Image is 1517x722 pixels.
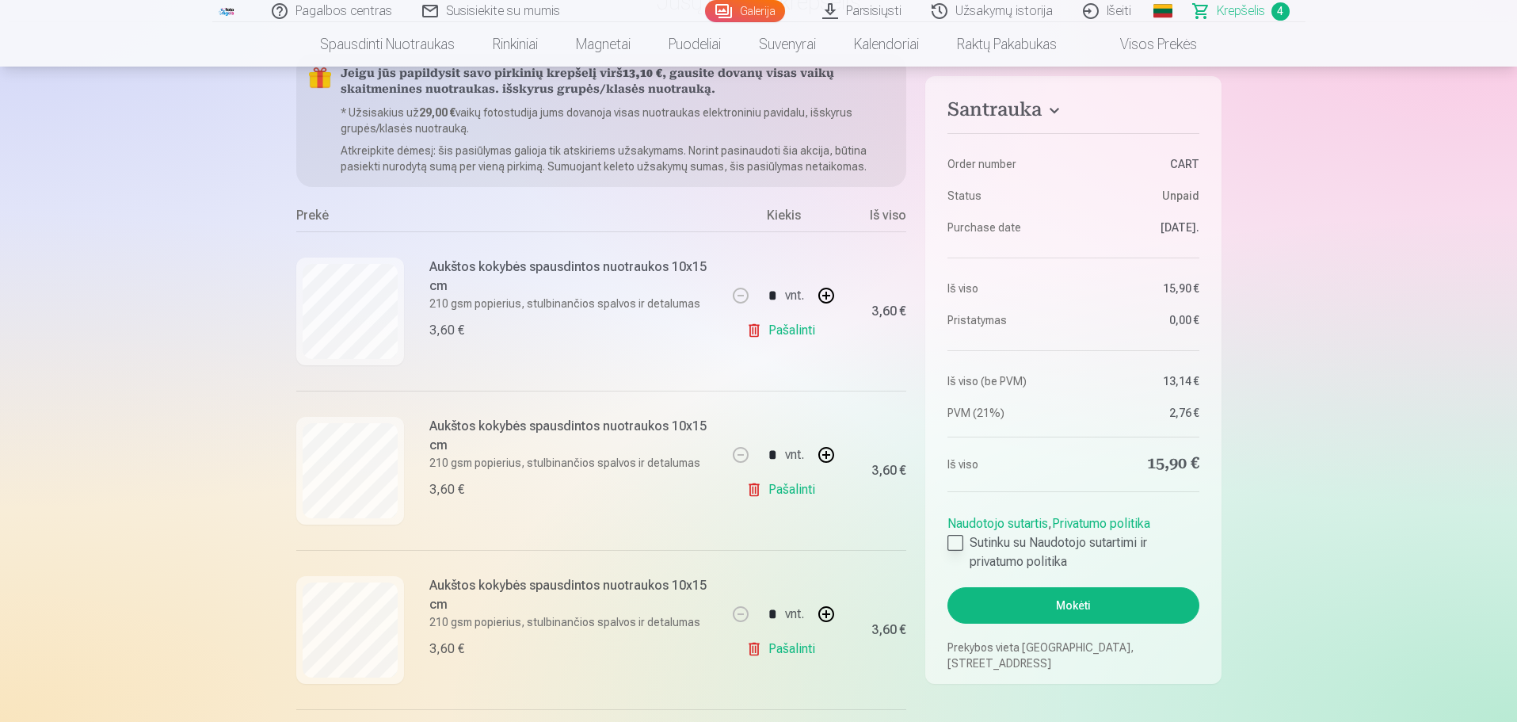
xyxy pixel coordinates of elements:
[947,220,1065,235] dt: Purchase date
[650,22,740,67] a: Puodeliai
[746,474,821,506] a: Pašalinti
[1081,156,1199,172] dd: CART
[938,22,1076,67] a: Raktų pakabukas
[341,105,894,136] p: * Užsisakius už vaikų fotostudija jums dovanoja visas nuotraukas elektroniniu pavidalu, išskyrus ...
[947,516,1048,531] a: Naudotojo sutartis
[947,373,1065,389] dt: Iš viso (be PVM)
[785,436,804,474] div: vnt.
[1076,22,1216,67] a: Visos prekės
[1081,453,1199,476] dd: 15,90 €
[947,281,1065,296] dt: Iš viso
[1081,373,1199,389] dd: 13,14 €
[871,625,906,635] div: 3,60 €
[429,321,464,340] div: 3,60 €
[429,576,715,614] h6: Aukštos kokybės spausdintos nuotraukos 10x15 cm
[947,533,1199,571] label: Sutinku su Naudotojo sutartimi ir privatumo politika
[746,633,821,665] a: Pašalinti
[341,143,894,174] p: Atkreipkite dėmesį: šis pasiūlymas galioja tik atskiriems užsakymams. Norint pasinaudoti šia akci...
[296,206,725,231] div: Prekė
[341,67,894,98] h5: Jeigu jūs papildysit savo pirkinių krepšelį virš , gausite dovanų visas vaikų skaitmenines nuotra...
[843,206,906,231] div: Iš viso
[947,508,1199,571] div: ,
[871,466,906,476] div: 3,60 €
[947,640,1199,671] p: Prekybos vieta [GEOGRAPHIC_DATA], [STREET_ADDRESS]
[1052,516,1150,531] a: Privatumo politika
[835,22,938,67] a: Kalendoriai
[429,480,464,499] div: 3,60 €
[1217,2,1265,21] span: Krepšelis
[740,22,835,67] a: Suvenyrai
[724,206,843,231] div: Kiekis
[947,98,1199,127] button: Santrauka
[1081,220,1199,235] dd: [DATE].
[1081,405,1199,421] dd: 2,76 €
[785,277,804,315] div: vnt.
[557,22,650,67] a: Magnetai
[219,6,236,16] img: /fa5
[947,312,1065,328] dt: Pristatymas
[746,315,821,346] a: Pašalinti
[301,22,474,67] a: Spausdinti nuotraukas
[419,106,455,119] b: 29,00 €
[429,296,715,311] p: 210 gsm popierius, stulbinančios spalvos ir detalumas
[785,595,804,633] div: vnt.
[429,640,464,659] div: 3,60 €
[871,307,906,316] div: 3,60 €
[429,258,715,296] h6: Aukštos kokybės spausdintos nuotraukos 10x15 cm
[947,188,1065,204] dt: Status
[474,22,557,67] a: Rinkiniai
[429,417,715,455] h6: Aukštos kokybės spausdintos nuotraukos 10x15 cm
[623,68,662,80] b: 13,10 €
[429,614,715,630] p: 210 gsm popierius, stulbinančios spalvos ir detalumas
[947,405,1065,421] dt: PVM (21%)
[429,455,715,471] p: 210 gsm popierius, stulbinančios spalvos ir detalumas
[1081,281,1199,296] dd: 15,90 €
[947,453,1065,476] dt: Iš viso
[1271,2,1290,21] span: 4
[947,156,1065,172] dt: Order number
[1162,188,1199,204] span: Unpaid
[947,587,1199,624] button: Mokėti
[1081,312,1199,328] dd: 0,00 €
